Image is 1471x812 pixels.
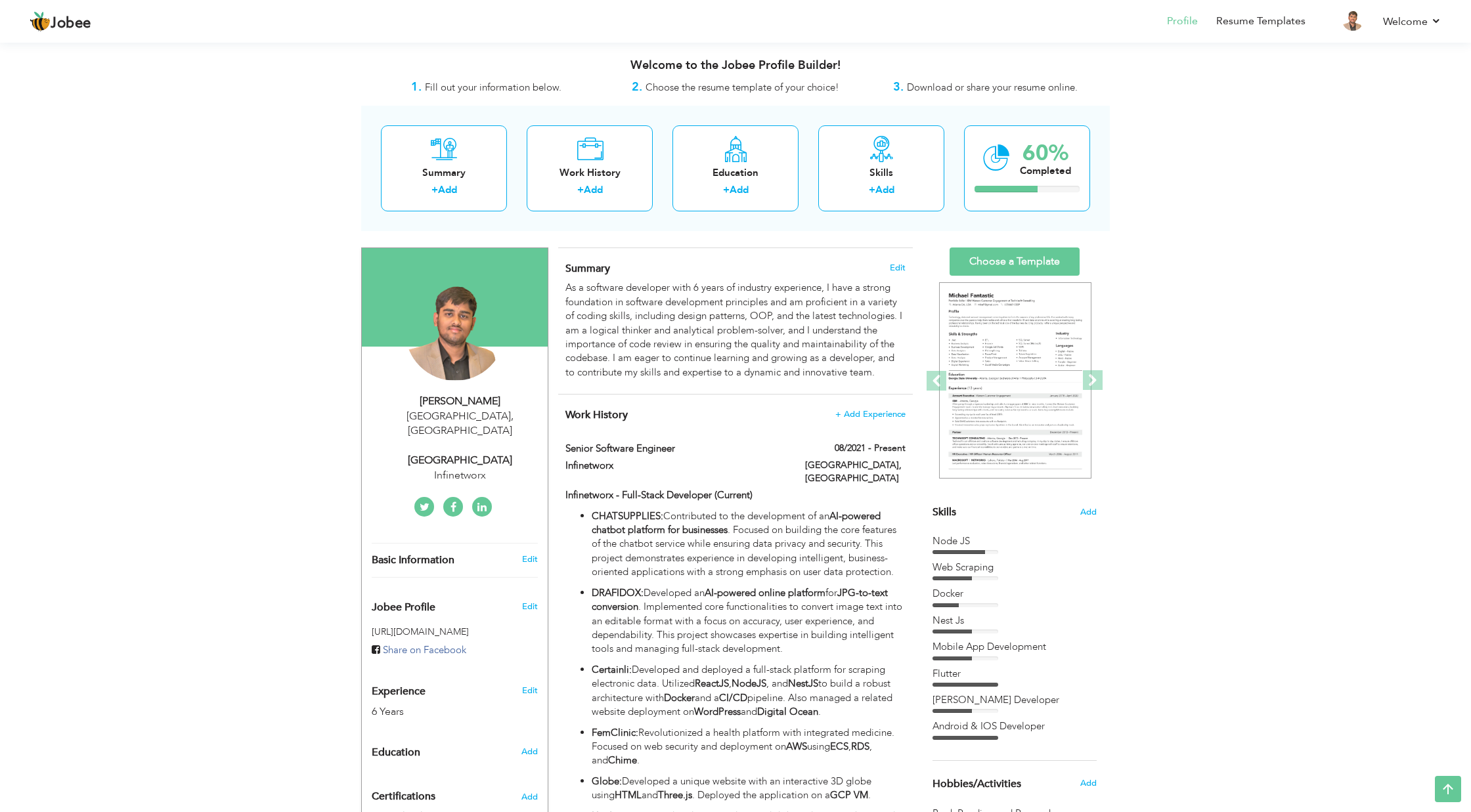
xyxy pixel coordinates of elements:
strong: CHATSUPPLIES: [592,509,663,523]
a: Welcome [1383,14,1441,30]
div: Node JS [933,534,1097,548]
div: Docker [933,587,1097,601]
strong: GCP VM [830,788,868,801]
strong: Globe: [592,775,622,788]
strong: ReactJS [695,677,729,690]
span: Share on Facebook [383,643,466,656]
strong: WordPress [694,705,741,718]
strong: JPG-to-text conversion [592,586,888,613]
label: + [869,183,875,197]
strong: 2. [632,79,642,95]
div: Enhance your career by creating a custom URL for your Jobee public profile. [362,588,548,620]
a: Add [730,183,749,196]
div: Summary [391,166,496,180]
label: + [577,183,584,197]
label: 08/2021 - Present [835,442,906,455]
strong: 3. [893,79,904,95]
div: Nest Js [933,614,1097,628]
strong: HTML [615,788,642,801]
span: Add [521,746,538,758]
a: Add [875,183,894,196]
span: Choose the resume template of your choice! [646,81,839,94]
span: Summary [565,261,610,276]
span: + Add Experience [835,410,906,419]
a: Edit [522,553,538,565]
div: Skills [829,166,934,180]
a: Choose a Template [950,247,1080,276]
strong: AWS [786,740,807,753]
strong: CI/CD [719,691,747,704]
p: Revolutionized a health platform with integrated medicine. Focused on web security and deployment... [592,726,906,768]
h4: Adding a summary is a quick and easy way to highlight your experience and interests. [565,262,906,275]
a: Profile [1167,14,1198,29]
div: [GEOGRAPHIC_DATA] [372,453,548,468]
h3: Welcome to the Jobee Profile Builder! [361,59,1110,72]
strong: AI-powered chatbot platform for businesses [592,509,881,536]
strong: NodeJS [732,677,766,690]
div: [GEOGRAPHIC_DATA] [GEOGRAPHIC_DATA] [372,409,548,439]
div: 6 Years [372,704,507,719]
strong: ECS [830,740,848,753]
span: Fill out your information below. [425,81,561,94]
span: Skills [933,505,956,519]
div: Android & IOS Developer [933,719,1097,733]
strong: 1. [411,79,422,95]
span: Work History [565,408,628,422]
strong: Digital Ocean [757,705,818,718]
div: Completed [1020,164,1071,178]
p: Contributed to the development of an . Focused on building the core features of the chatbot servi... [592,509,906,580]
div: Add your educational degree. [372,739,538,765]
div: MERN Stack Developer [933,693,1097,707]
span: Certifications [372,789,435,803]
h4: This helps to show the companies you have worked for. [565,408,906,421]
span: Add the certifications you’ve earned. [521,792,538,801]
img: jobee.io [30,11,51,32]
strong: Certainli: [592,663,632,676]
strong: Docker [664,691,695,704]
span: Education [372,747,420,759]
span: Add [1080,777,1097,789]
p: Developed an for . Implemented core functionalities to convert image text into an editable format... [592,586,906,656]
div: Mobile App Development [933,640,1097,654]
h5: [URL][DOMAIN_NAME] [372,627,538,637]
span: Jobee [51,16,91,31]
strong: Chime [608,754,637,767]
p: Developed and deployed a full-stack platform for scraping electronic data. Utilized , , and to bu... [592,663,906,719]
label: Senior Software Engineer [565,442,786,456]
div: Infinetworx [372,468,548,483]
p: Developed a unique website with an interactive 3D globe using and . Deployed the application on a . [592,775,906,803]
span: Basic Information [372,555,454,566]
div: Flutter [933,667,1097,681]
div: 60% [1020,142,1071,164]
strong: FemClinic: [592,726,638,739]
span: Add [1080,506,1097,519]
span: Experience [372,686,426,698]
label: Infinetworx [565,459,786,473]
img: Profile Img [1342,10,1363,31]
span: Download or share your resume online. [907,81,1078,94]
a: Edit [522,685,538,696]
span: Jobee Profile [372,602,435,614]
div: [PERSON_NAME] [372,394,548,409]
a: Jobee [30,11,91,32]
span: Edit [890,263,906,272]
a: Add [584,183,603,196]
span: Edit [522,601,538,612]
div: Share some of your professional and personal interests. [923,761,1107,807]
img: Arham Sarwar [405,281,505,381]
label: + [431,183,438,197]
div: Work History [537,166,642,180]
strong: DRAFIDOX: [592,586,644,599]
a: Resume Templates [1216,14,1306,29]
strong: NestJS [788,677,818,690]
span: Hobbies/Activities [933,779,1021,790]
strong: AI-powered online platform [705,586,825,599]
span: , [511,409,514,423]
a: Add [438,183,457,196]
strong: Infinetworx - Full-Stack Developer (Current) [565,488,753,502]
div: Education [683,166,788,180]
label: [GEOGRAPHIC_DATA], [GEOGRAPHIC_DATA] [805,459,906,485]
div: As a software developer with 6 years of industry experience, I have a strong foundation in softwa... [565,281,906,379]
div: Web Scraping [933,561,1097,574]
strong: Three.js [658,788,692,801]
